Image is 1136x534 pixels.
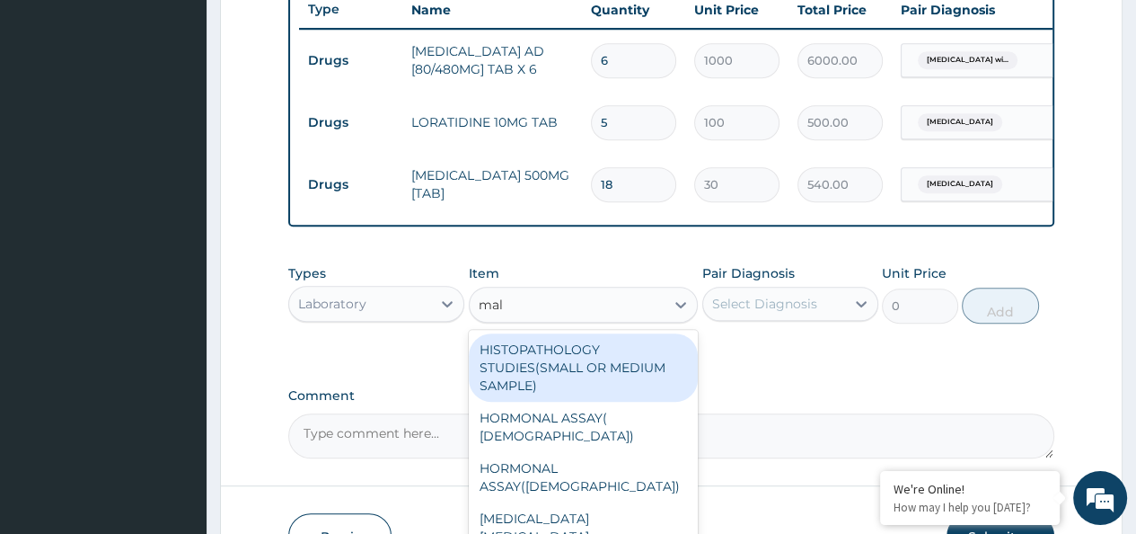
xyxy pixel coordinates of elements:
[918,113,1002,131] span: [MEDICAL_DATA]
[702,264,795,282] label: Pair Diagnosis
[299,44,402,77] td: Drugs
[288,266,326,281] label: Types
[402,104,582,140] td: LORATIDINE 10MG TAB
[882,264,947,282] label: Unit Price
[298,295,366,313] div: Laboratory
[469,402,699,452] div: HORMONAL ASSAY( [DEMOGRAPHIC_DATA])
[299,106,402,139] td: Drugs
[918,51,1017,69] span: [MEDICAL_DATA] wi...
[894,481,1046,497] div: We're Online!
[9,349,342,412] textarea: Type your message and hit 'Enter'
[299,168,402,201] td: Drugs
[469,452,699,503] div: HORMONAL ASSAY([DEMOGRAPHIC_DATA])
[33,90,73,135] img: d_794563401_company_1708531726252_794563401
[288,388,1054,404] label: Comment
[469,334,699,402] div: HISTOPATHOLOGY STUDIES(SMALL OR MEDIUM SAMPLE)
[402,157,582,211] td: [MEDICAL_DATA] 500MG [TAB]
[962,288,1038,324] button: Add
[712,295,817,313] div: Select Diagnosis
[104,156,248,337] span: We're online!
[295,9,338,52] div: Minimize live chat window
[918,175,1002,193] span: [MEDICAL_DATA]
[894,500,1046,515] p: How may I help you today?
[93,101,302,124] div: Chat with us now
[469,264,499,282] label: Item
[402,33,582,87] td: [MEDICAL_DATA] AD [80/480MG] TAB X 6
